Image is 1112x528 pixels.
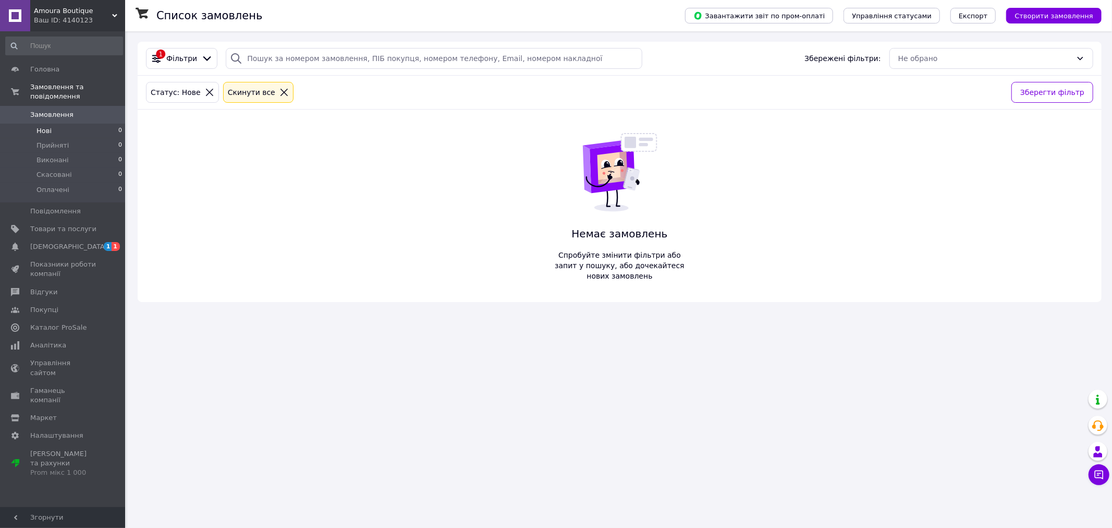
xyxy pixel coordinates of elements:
span: 0 [118,126,122,136]
span: Відгуки [30,287,57,297]
span: 1 [112,242,120,251]
input: Пошук [5,37,123,55]
span: Товари та послуги [30,224,96,234]
span: Налаштування [30,431,83,440]
div: Не обрано [898,53,1072,64]
button: Чат з покупцем [1089,464,1109,485]
span: Головна [30,65,59,74]
span: 1 [104,242,112,251]
span: Каталог ProSale [30,323,87,332]
button: Зберегти фільтр [1011,82,1093,103]
span: Фільтри [166,53,197,64]
span: Управління статусами [852,12,932,20]
span: Виконані [36,155,69,165]
span: Показники роботи компанії [30,260,96,279]
span: Замовлення [30,110,74,119]
span: Повідомлення [30,207,81,216]
span: Покупці [30,305,58,315]
h1: Список замовлень [156,9,262,22]
button: Управління статусами [844,8,940,23]
span: 0 [118,155,122,165]
span: Створити замовлення [1015,12,1093,20]
span: 0 [118,185,122,195]
a: Створити замовлення [996,11,1102,19]
span: Спробуйте змінити фільтри або запит у пошуку, або дочекайтеся нових замовлень [551,250,689,281]
span: Зберегти фільтр [1020,87,1084,98]
span: [DEMOGRAPHIC_DATA] [30,242,107,251]
span: Аналітика [30,341,66,350]
span: Маркет [30,413,57,423]
span: Немає замовлень [551,226,689,242]
span: Збережені фільтри: [804,53,881,64]
span: Замовлення та повідомлення [30,82,125,101]
div: Статус: Нове [149,87,203,98]
input: Пошук за номером замовлення, ПІБ покупця, номером телефону, Email, номером накладної [226,48,642,69]
span: [PERSON_NAME] та рахунки [30,449,96,478]
span: Управління сайтом [30,358,96,377]
div: Ваш ID: 4140123 [34,16,125,25]
span: 0 [118,141,122,150]
div: Prom мікс 1 000 [30,468,96,477]
span: Оплачені [36,185,69,195]
span: Скасовані [36,170,72,179]
button: Завантажити звіт по пром-оплаті [685,8,833,23]
span: 0 [118,170,122,179]
button: Створити замовлення [1006,8,1102,23]
span: Нові [36,126,52,136]
span: Експорт [959,12,988,20]
span: Amoura Boutique [34,6,112,16]
span: Прийняті [36,141,69,150]
span: Гаманець компанії [30,386,96,405]
span: Завантажити звіт по пром-оплаті [693,11,825,20]
div: Cкинути все [226,87,277,98]
button: Експорт [950,8,996,23]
